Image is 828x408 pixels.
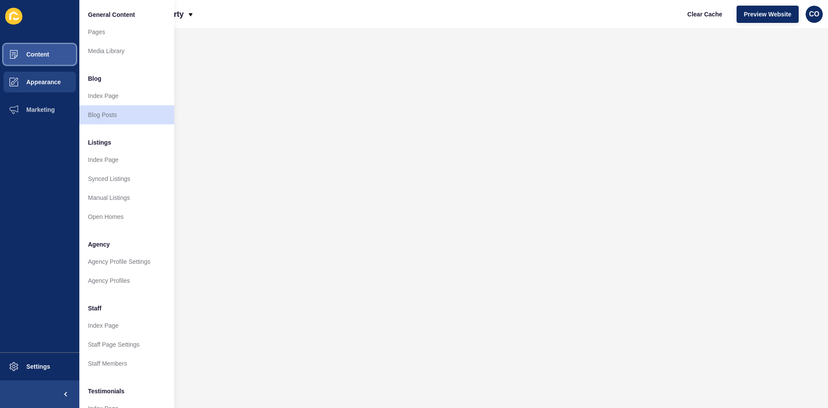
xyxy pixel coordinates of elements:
span: Blog [88,74,101,83]
span: Preview Website [744,10,791,19]
button: Preview Website [737,6,799,23]
span: Staff [88,304,101,313]
a: Agency Profile Settings [79,252,174,271]
a: Index Page [79,86,174,105]
a: Index Page [79,316,174,335]
a: Agency Profiles [79,271,174,290]
a: Synced Listings [79,169,174,188]
a: Staff Members [79,354,174,373]
span: Listings [88,138,111,147]
button: Clear Cache [680,6,730,23]
span: Agency [88,240,110,249]
span: General Content [88,10,135,19]
a: Open Homes [79,207,174,226]
a: Blog Posts [79,105,174,124]
a: Staff Page Settings [79,335,174,354]
a: Index Page [79,150,174,169]
a: Manual Listings [79,188,174,207]
a: Pages [79,22,174,41]
a: Media Library [79,41,174,60]
span: CO [809,10,819,19]
span: Clear Cache [687,10,722,19]
span: Testimonials [88,387,125,395]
